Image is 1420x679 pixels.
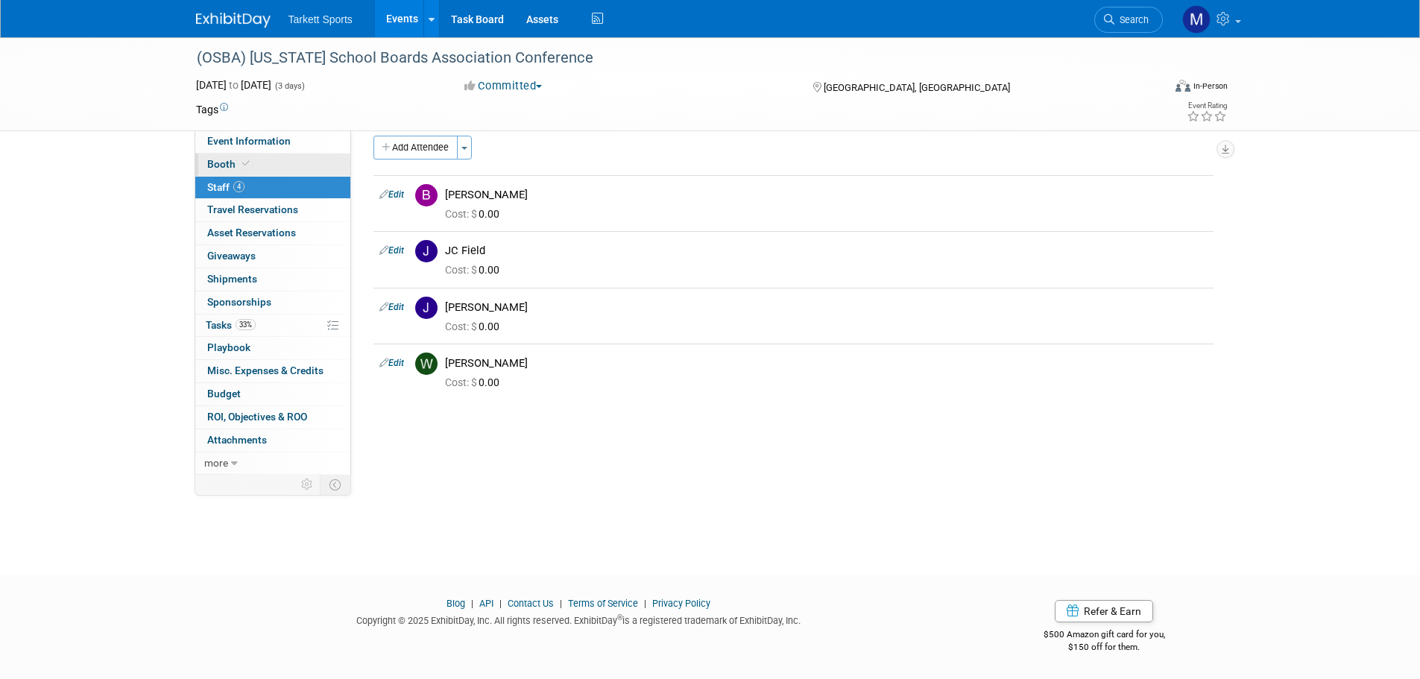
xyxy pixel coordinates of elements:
div: Event Format [1075,78,1228,100]
img: B.jpg [415,184,438,206]
span: Giveaways [207,250,256,262]
span: 33% [236,319,256,330]
span: | [640,598,650,609]
a: Playbook [195,337,350,359]
span: Travel Reservations [207,203,298,215]
span: 0.00 [445,376,505,388]
i: Booth reservation complete [242,160,250,168]
span: Attachments [207,434,267,446]
sup: ® [617,613,622,622]
div: [PERSON_NAME] [445,300,1208,315]
a: Blog [446,598,465,609]
a: Travel Reservations [195,199,350,221]
img: J.jpg [415,297,438,319]
a: Event Information [195,130,350,153]
span: Event Information [207,135,291,147]
a: Edit [379,302,404,312]
button: Committed [459,78,548,94]
a: Staff4 [195,177,350,199]
a: Giveaways [195,245,350,268]
img: ExhibitDay [196,13,271,28]
a: Terms of Service [568,598,638,609]
span: to [227,79,241,91]
a: API [479,598,493,609]
span: Tasks [206,319,256,331]
a: Budget [195,383,350,405]
span: Search [1114,14,1149,25]
div: In-Person [1193,80,1228,92]
span: Cost: $ [445,208,479,220]
span: Cost: $ [445,376,479,388]
div: Copyright © 2025 ExhibitDay, Inc. All rights reserved. ExhibitDay is a registered trademark of Ex... [196,610,962,628]
a: Contact Us [508,598,554,609]
span: Booth [207,158,253,170]
a: Misc. Expenses & Credits [195,360,350,382]
span: 0.00 [445,208,505,220]
a: Booth [195,154,350,176]
span: Cost: $ [445,264,479,276]
span: [GEOGRAPHIC_DATA], [GEOGRAPHIC_DATA] [824,82,1010,93]
span: Sponsorships [207,296,271,308]
a: Edit [379,245,404,256]
span: | [496,598,505,609]
span: Staff [207,181,244,193]
td: Toggle Event Tabs [320,475,350,494]
div: $150 off for them. [984,641,1225,654]
span: more [204,457,228,469]
div: (OSBA) [US_STATE] School Boards Association Conference [192,45,1140,72]
a: Tasks33% [195,315,350,337]
span: Asset Reservations [207,227,296,239]
img: Format-Inperson.png [1176,80,1190,92]
a: more [195,452,350,475]
a: ROI, Objectives & ROO [195,406,350,429]
td: Personalize Event Tab Strip [294,475,321,494]
a: Sponsorships [195,291,350,314]
span: | [556,598,566,609]
span: Playbook [207,341,250,353]
span: Cost: $ [445,320,479,332]
a: Privacy Policy [652,598,710,609]
img: megan powell [1182,5,1211,34]
a: Edit [379,189,404,200]
td: Tags [196,102,228,117]
a: Refer & Earn [1055,600,1153,622]
span: [DATE] [DATE] [196,79,271,91]
span: Budget [207,388,241,399]
span: 0.00 [445,264,505,276]
a: Search [1094,7,1163,33]
span: 0.00 [445,320,505,332]
span: Shipments [207,273,257,285]
span: 4 [233,181,244,192]
span: | [467,598,477,609]
a: Shipments [195,268,350,291]
a: Attachments [195,429,350,452]
div: JC Field [445,244,1208,258]
div: $500 Amazon gift card for you, [984,619,1225,653]
img: W.jpg [415,353,438,375]
div: [PERSON_NAME] [445,188,1208,202]
span: Tarkett Sports [288,13,353,25]
div: [PERSON_NAME] [445,356,1208,370]
img: J.jpg [415,240,438,262]
a: Edit [379,358,404,368]
div: Event Rating [1187,102,1227,110]
button: Add Attendee [373,136,458,160]
a: Asset Reservations [195,222,350,244]
span: Misc. Expenses & Credits [207,364,324,376]
span: (3 days) [274,81,305,91]
span: ROI, Objectives & ROO [207,411,307,423]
